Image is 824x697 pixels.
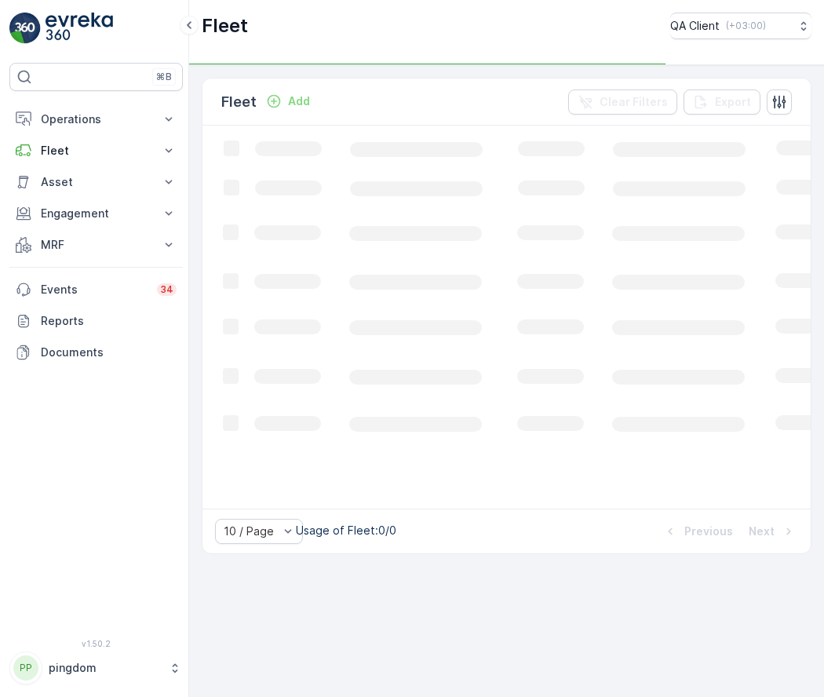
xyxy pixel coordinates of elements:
[9,639,183,648] span: v 1.50.2
[715,94,751,110] p: Export
[747,522,798,541] button: Next
[749,524,775,539] p: Next
[9,135,183,166] button: Fleet
[684,524,733,539] p: Previous
[670,18,720,34] p: QA Client
[684,89,760,115] button: Export
[600,94,668,110] p: Clear Filters
[661,522,735,541] button: Previous
[670,13,811,39] button: QA Client(+03:00)
[41,282,148,297] p: Events
[726,20,766,32] p: ( +03:00 )
[568,89,677,115] button: Clear Filters
[46,13,113,44] img: logo_light-DOdMpM7g.png
[49,660,161,676] p: pingdom
[9,651,183,684] button: PPpingdom
[202,13,248,38] p: Fleet
[221,91,257,113] p: Fleet
[160,283,173,296] p: 34
[9,274,183,305] a: Events34
[41,174,151,190] p: Asset
[9,229,183,261] button: MRF
[41,345,177,360] p: Documents
[41,313,177,329] p: Reports
[156,71,172,83] p: ⌘B
[41,206,151,221] p: Engagement
[41,237,151,253] p: MRF
[288,93,310,109] p: Add
[260,92,316,111] button: Add
[9,198,183,229] button: Engagement
[13,655,38,681] div: PP
[9,13,41,44] img: logo
[296,523,396,538] p: Usage of Fleet : 0/0
[9,166,183,198] button: Asset
[41,111,151,127] p: Operations
[9,305,183,337] a: Reports
[41,143,151,159] p: Fleet
[9,337,183,368] a: Documents
[9,104,183,135] button: Operations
